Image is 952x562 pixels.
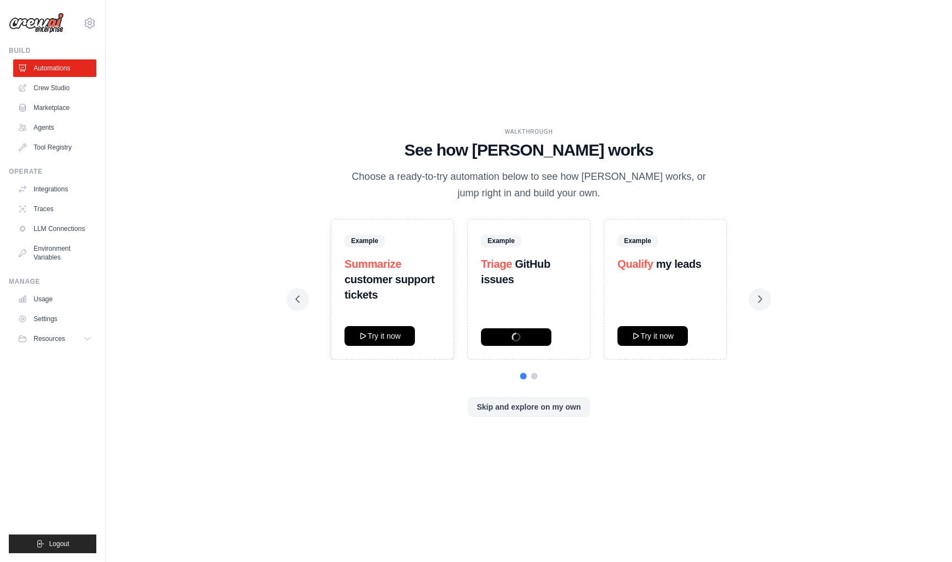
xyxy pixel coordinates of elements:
span: Summarize [344,258,401,270]
button: Skip and explore on my own [468,397,589,417]
button: Logout [9,535,96,553]
img: Logo [9,13,64,34]
iframe: Chat Widget [897,509,952,562]
a: Traces [13,200,96,218]
button: Resources [13,330,96,348]
a: Automations [13,59,96,77]
span: Logout [49,539,69,548]
a: LLM Connections [13,220,96,238]
a: Marketplace [13,99,96,117]
div: WALKTHROUGH [296,128,762,136]
a: Integrations [13,180,96,198]
span: Example [617,235,658,247]
div: Build [9,46,96,55]
button: Try it now [617,326,688,346]
a: Settings [13,310,96,328]
span: Qualify [617,258,653,270]
a: Usage [13,290,96,308]
strong: my leads [656,258,701,270]
button: Try it now [344,326,415,346]
span: Example [481,235,521,247]
div: Operate [9,167,96,176]
span: Triage [481,258,512,270]
h1: See how [PERSON_NAME] works [296,140,762,160]
a: Tool Registry [13,139,96,156]
span: Example [344,235,385,247]
a: Crew Studio [13,79,96,97]
strong: GitHub issues [481,258,550,285]
strong: customer support tickets [344,273,435,301]
a: Agents [13,119,96,136]
span: Resources [34,334,65,343]
a: Environment Variables [13,240,96,266]
p: Choose a ready-to-try automation below to see how [PERSON_NAME] works, or jump right in and build... [344,169,714,201]
div: Manage [9,277,96,286]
